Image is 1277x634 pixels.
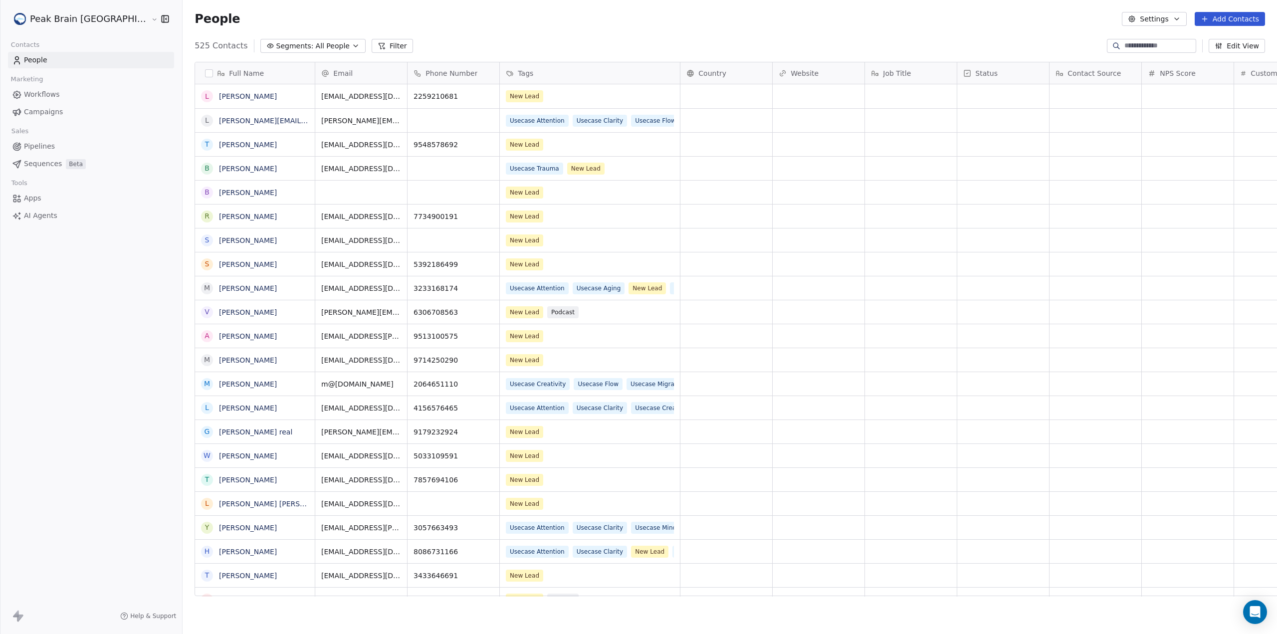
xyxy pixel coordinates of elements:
span: 525 Contacts [195,40,247,52]
a: [PERSON_NAME] [219,236,277,244]
span: [EMAIL_ADDRESS][PERSON_NAME][DOMAIN_NAME] [321,331,401,341]
span: Usecase Clarity [573,402,627,414]
span: 2064651110 [414,379,493,389]
div: Full Name [195,62,315,84]
div: L [205,91,209,102]
span: Job Title [883,68,911,78]
span: [EMAIL_ADDRESS][DOMAIN_NAME] [321,571,401,581]
span: Usecase Flow [574,378,623,390]
span: Peak Brain [GEOGRAPHIC_DATA] [30,12,149,25]
a: [PERSON_NAME] [219,452,277,460]
span: Status [975,68,998,78]
span: Usecase Clarity [573,522,627,534]
a: [PERSON_NAME] [219,548,277,556]
button: Peak Brain [GEOGRAPHIC_DATA] [12,10,145,27]
div: M [204,355,210,365]
img: Peak%20Brain%20Logo.png [14,13,26,25]
span: New Lead [567,163,605,175]
div: L [205,498,209,509]
a: [PERSON_NAME] [219,596,277,604]
a: Apps [8,190,174,207]
a: Campaigns [8,104,174,120]
span: Beta [66,159,86,169]
div: B [205,187,210,198]
div: B [205,163,210,174]
div: S [205,235,210,245]
span: New Lead [506,474,543,486]
a: [PERSON_NAME] [219,476,277,484]
a: Help & Support [120,612,176,620]
div: Email [315,62,407,84]
div: Job Title [865,62,957,84]
a: [PERSON_NAME] [219,524,277,532]
a: [PERSON_NAME] [219,165,277,173]
span: Usecase Attention [506,546,569,558]
span: [EMAIL_ADDRESS][DOMAIN_NAME] [321,475,401,485]
span: Campaigns [24,107,63,117]
span: Usecase Clarity [670,282,725,294]
span: [EMAIL_ADDRESS][DOMAIN_NAME] [321,355,401,365]
span: Country [698,68,726,78]
span: [EMAIL_ADDRESS][PERSON_NAME][DOMAIN_NAME] [321,523,401,533]
a: Workflows [8,86,174,103]
span: 3057663493 [414,523,493,533]
span: New Lead [506,330,543,342]
span: All People [316,41,350,51]
div: S [205,259,210,269]
div: T [205,570,210,581]
a: [PERSON_NAME] [219,380,277,388]
span: [EMAIL_ADDRESS][DOMAIN_NAME] [321,164,401,174]
span: New Lead [506,187,543,199]
span: 3233168174 [414,283,493,293]
div: Open Intercom Messenger [1243,600,1267,624]
button: Settings [1122,12,1186,26]
span: Usecase Attention [506,115,569,127]
span: m@[DOMAIN_NAME] [321,379,401,389]
span: New Lead [629,282,666,294]
span: New Lead [506,90,543,102]
span: Sequences [24,159,62,169]
a: [PERSON_NAME] [219,308,277,316]
span: People [24,55,47,65]
span: [PHONE_NUMBER] [414,595,493,605]
span: [PERSON_NAME][EMAIL_ADDRESS][PERSON_NAME][DOMAIN_NAME] [321,116,401,126]
span: 5033109591 [414,451,493,461]
span: [PERSON_NAME][EMAIL_ADDRESS][DOMAIN_NAME] [321,307,401,317]
a: [PERSON_NAME] [219,141,277,149]
span: [EMAIL_ADDRESS][DOMAIN_NAME] [321,140,401,150]
a: AI Agents [8,208,174,224]
a: [PERSON_NAME] [219,404,277,412]
div: Tags [500,62,680,84]
a: People [8,52,174,68]
div: l [205,115,209,126]
a: [PERSON_NAME][EMAIL_ADDRESS][PERSON_NAME][DOMAIN_NAME] [219,117,457,125]
span: 4156576465 [414,403,493,413]
span: New Lead [506,258,543,270]
span: [EMAIL_ADDRESS][DOMAIN_NAME] [321,499,401,509]
div: grid [195,84,315,597]
span: Sales [7,124,33,139]
span: [EMAIL_ADDRESS][DOMAIN_NAME] [321,91,401,101]
span: Apps [24,193,41,204]
span: New Lead [506,498,543,510]
span: Marketing [6,72,47,87]
span: Usecase Creativity [673,546,737,558]
span: Podcast [547,306,579,318]
span: Full Name [229,68,264,78]
span: New Lead [506,234,543,246]
span: [EMAIL_ADDRESS][DOMAIN_NAME] [321,403,401,413]
div: Country [680,62,772,84]
span: Usecase Aging [573,282,625,294]
a: [PERSON_NAME] [219,189,277,197]
span: Pipelines [24,141,55,152]
div: Status [957,62,1049,84]
span: Usecase Attention [506,522,569,534]
span: Usecase Flow [631,115,680,127]
div: T [205,139,210,150]
div: A [205,331,210,341]
a: [PERSON_NAME] [219,92,277,100]
span: [EMAIL_ADDRESS][DOMAIN_NAME] [321,451,401,461]
span: NPS Score [1160,68,1195,78]
span: [PERSON_NAME][EMAIL_ADDRESS][DOMAIN_NAME] [321,427,401,437]
div: L [205,403,209,413]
